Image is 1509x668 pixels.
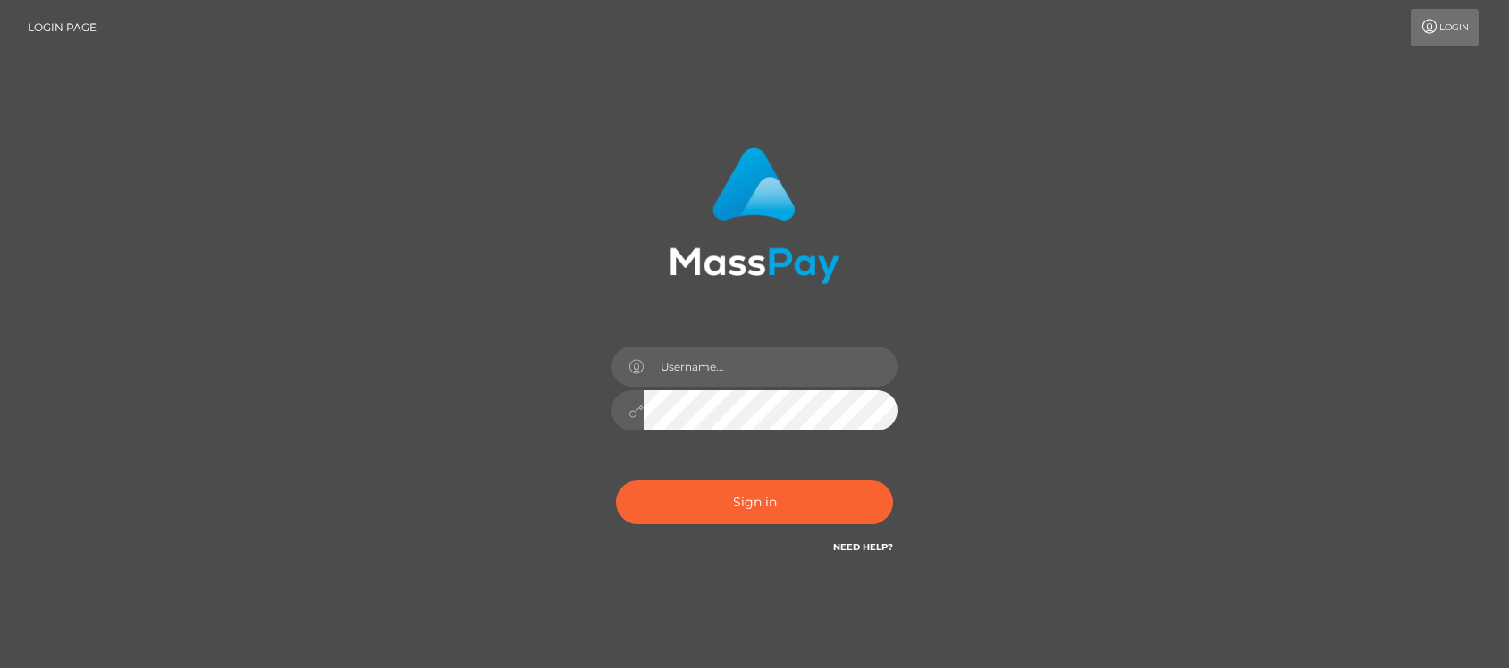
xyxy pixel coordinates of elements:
[1411,9,1479,46] a: Login
[616,480,893,524] button: Sign in
[833,541,893,553] a: Need Help?
[670,147,839,284] img: MassPay Login
[28,9,97,46] a: Login Page
[644,347,898,387] input: Username...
